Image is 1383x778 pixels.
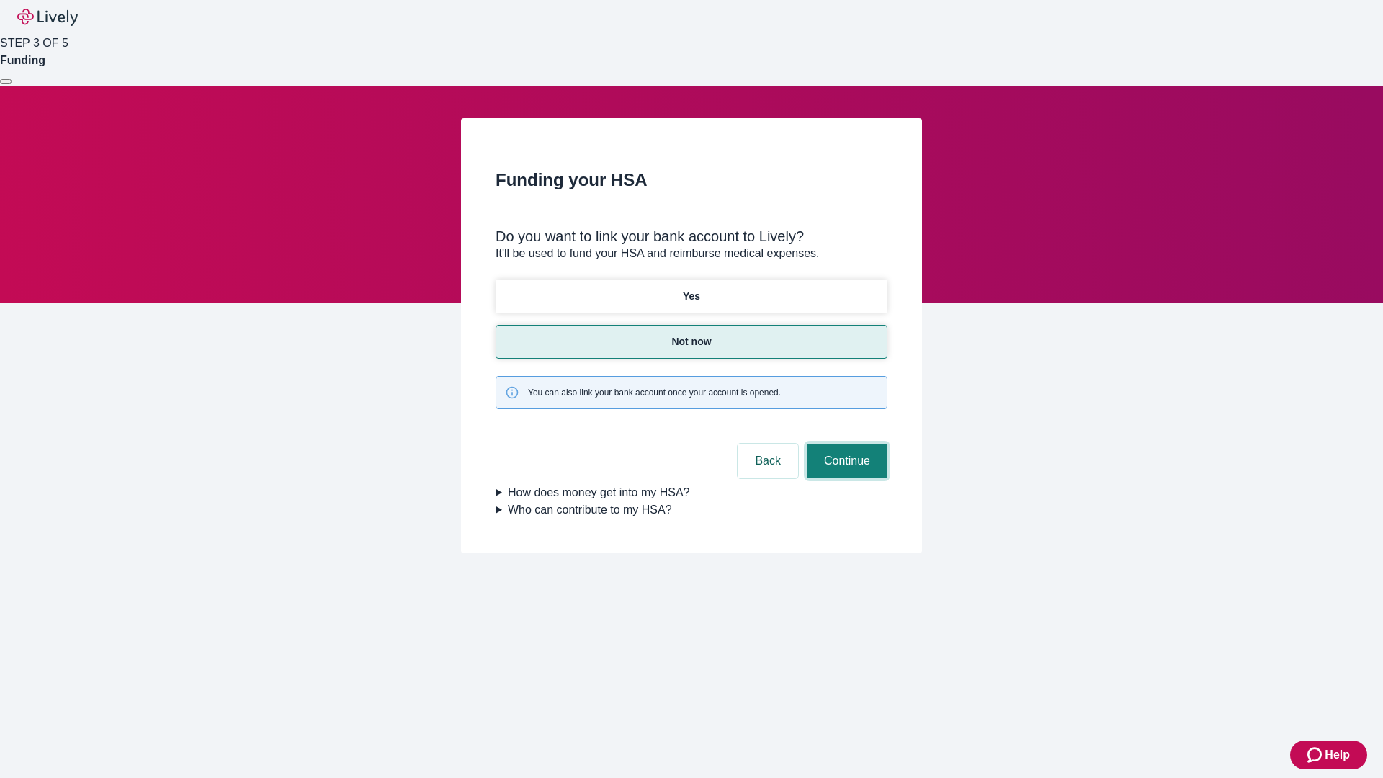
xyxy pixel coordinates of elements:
summary: How does money get into my HSA? [496,484,887,501]
button: Back [738,444,798,478]
span: Help [1325,746,1350,764]
button: Continue [807,444,887,478]
p: Not now [671,334,711,349]
button: Not now [496,325,887,359]
h2: Funding your HSA [496,167,887,193]
p: Yes [683,289,700,304]
svg: Zendesk support icon [1307,746,1325,764]
button: Zendesk support iconHelp [1290,741,1367,769]
summary: Who can contribute to my HSA? [496,501,887,519]
p: It'll be used to fund your HSA and reimburse medical expenses. [496,245,887,262]
div: Do you want to link your bank account to Lively? [496,228,887,245]
img: Lively [17,9,78,26]
button: Yes [496,280,887,313]
span: You can also link your bank account once your account is opened. [528,386,781,399]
